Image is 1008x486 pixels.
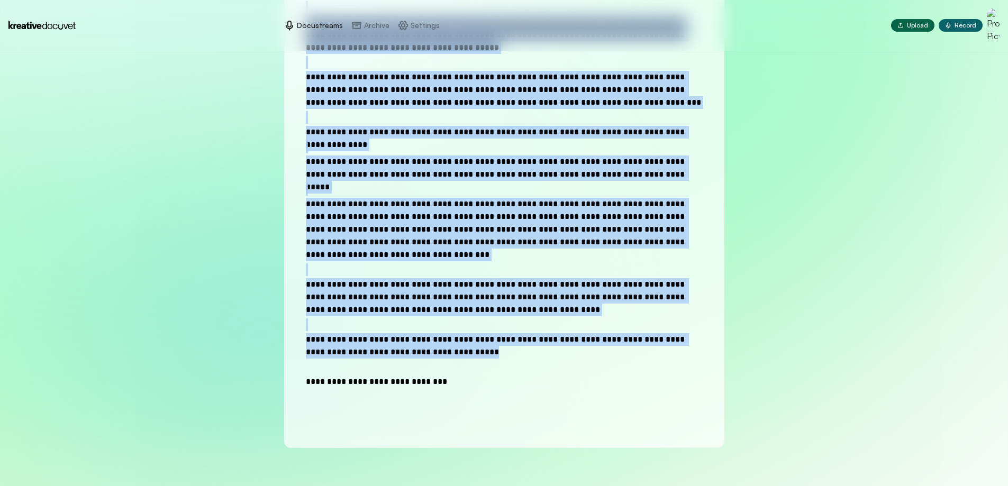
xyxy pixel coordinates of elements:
[297,20,343,31] p: Docustreams
[891,19,934,32] button: Upload
[939,19,983,32] button: Record
[284,20,343,31] a: Docustreams
[907,21,928,30] span: Upload
[398,20,440,31] a: Settings
[955,21,976,30] span: Record
[364,20,389,31] p: Archive
[987,8,1000,42] img: Profile Picture
[411,20,440,31] p: Settings
[351,20,389,31] a: Archive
